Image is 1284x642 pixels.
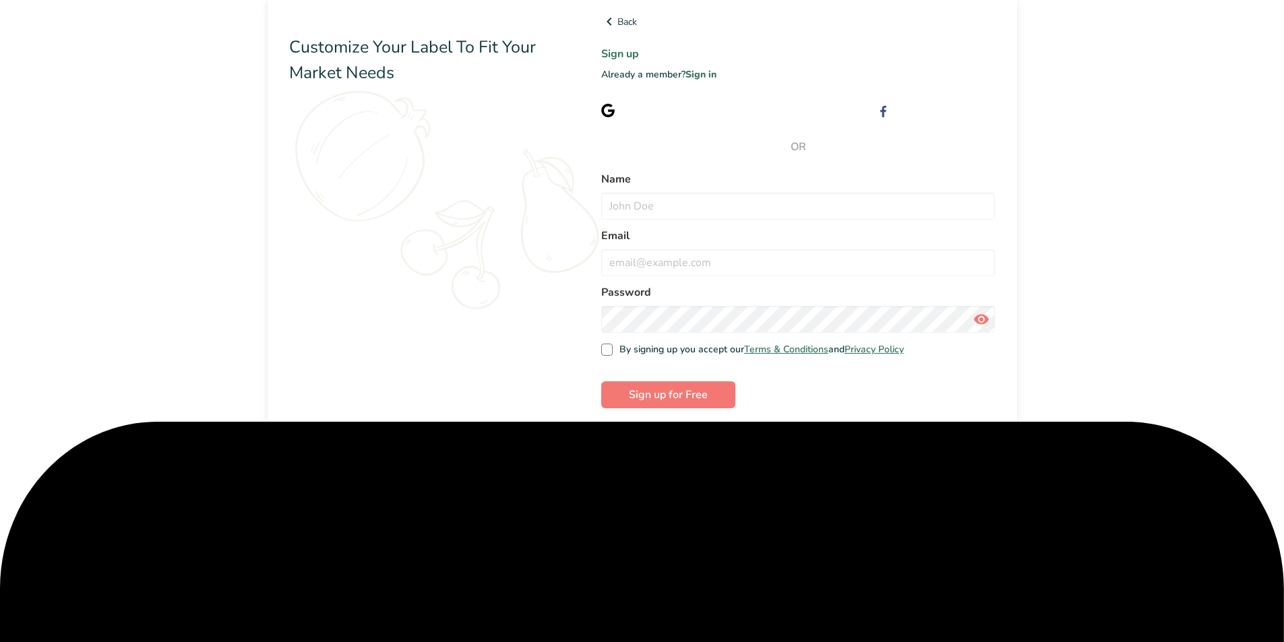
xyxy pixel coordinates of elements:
[601,46,996,62] h1: Sign up
[744,343,828,356] a: Terms & Conditions
[289,13,421,30] img: Food Label Maker
[601,284,996,300] label: Password
[601,67,996,82] p: Already a member?
[601,13,996,30] a: Back
[613,344,904,356] span: By signing up you accept our and
[601,228,996,244] label: Email
[845,343,904,356] a: Privacy Policy
[601,139,996,155] span: OR
[685,68,716,81] a: Sign in
[289,36,536,84] span: Customize Your Label To Fit Your Market Needs
[601,171,996,187] label: Name
[899,103,995,117] div: Sign up
[601,381,735,408] button: Sign up for Free
[658,104,710,117] span: with Google
[601,193,996,220] input: John Doe
[629,387,708,403] span: Sign up for Free
[931,104,995,117] span: with Facebook
[601,249,996,276] input: email@example.com
[625,103,710,117] div: Sign up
